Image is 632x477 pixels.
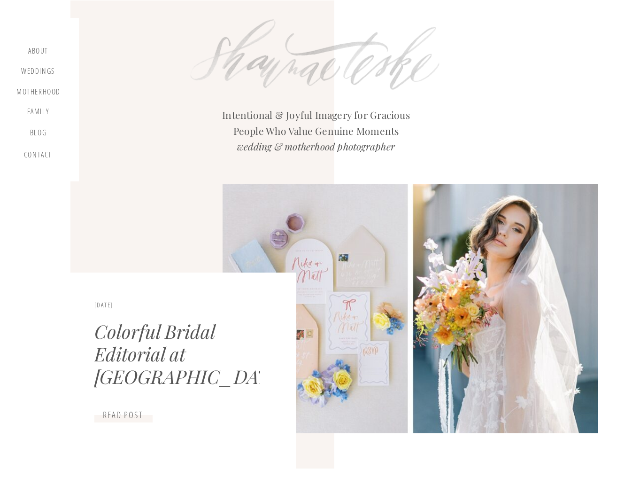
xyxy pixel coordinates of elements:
[16,87,61,98] a: motherhood
[22,150,54,163] a: contact
[94,410,152,421] a: read post
[20,67,56,78] a: Weddings
[94,301,208,313] h3: [DATE]
[24,47,52,58] a: about
[24,128,52,141] a: blog
[94,319,285,389] a: Colorful Bridal Editorial at [GEOGRAPHIC_DATA]
[20,107,56,119] a: Family
[237,140,395,153] i: wedding & motherhood photographer
[223,184,598,433] img: Four images from a colorful pastel photoshoot at Edgewater Hotel featuring a bouquet, invitations...
[214,107,418,157] h2: Intentional & Joyful Imagery for Gracious People Who Value Genuine Moments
